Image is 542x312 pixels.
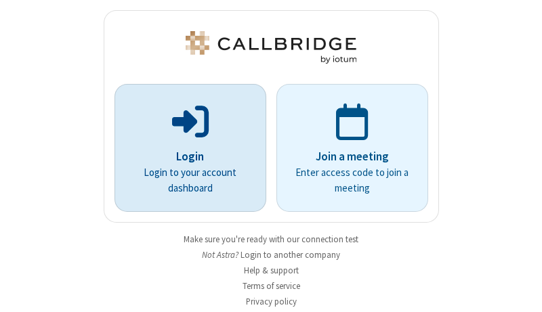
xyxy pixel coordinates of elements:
button: LoginLogin to your account dashboard [114,84,266,212]
p: Enter access code to join a meeting [295,165,409,196]
a: Make sure you're ready with our connection test [184,233,358,245]
a: Join a meetingEnter access code to join a meeting [276,84,428,212]
a: Privacy policy [246,296,297,307]
img: Astra [183,31,359,64]
p: Login [133,148,247,166]
p: Join a meeting [295,148,409,166]
button: Login to another company [241,248,340,261]
a: Terms of service [243,280,300,292]
p: Login to your account dashboard [133,165,247,196]
li: Not Astra? [104,248,439,261]
a: Help & support [244,265,299,276]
